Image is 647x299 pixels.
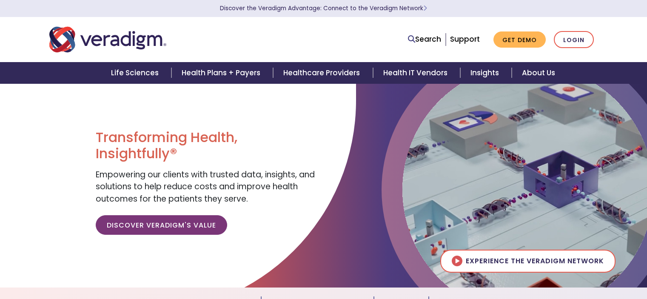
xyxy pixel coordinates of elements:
a: Insights [460,62,512,84]
a: Discover the Veradigm Advantage: Connect to the Veradigm NetworkLearn More [220,4,427,12]
a: Health IT Vendors [373,62,460,84]
span: Learn More [423,4,427,12]
a: Health Plans + Payers [171,62,273,84]
span: Empowering our clients with trusted data, insights, and solutions to help reduce costs and improv... [96,169,315,205]
a: Login [554,31,594,48]
a: Discover Veradigm's Value [96,215,227,235]
a: Life Sciences [101,62,171,84]
a: Get Demo [493,31,546,48]
img: Veradigm logo [49,26,166,54]
a: Search [408,34,441,45]
h1: Transforming Health, Insightfully® [96,129,317,162]
a: About Us [512,62,565,84]
a: Support [450,34,480,44]
a: Healthcare Providers [273,62,373,84]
